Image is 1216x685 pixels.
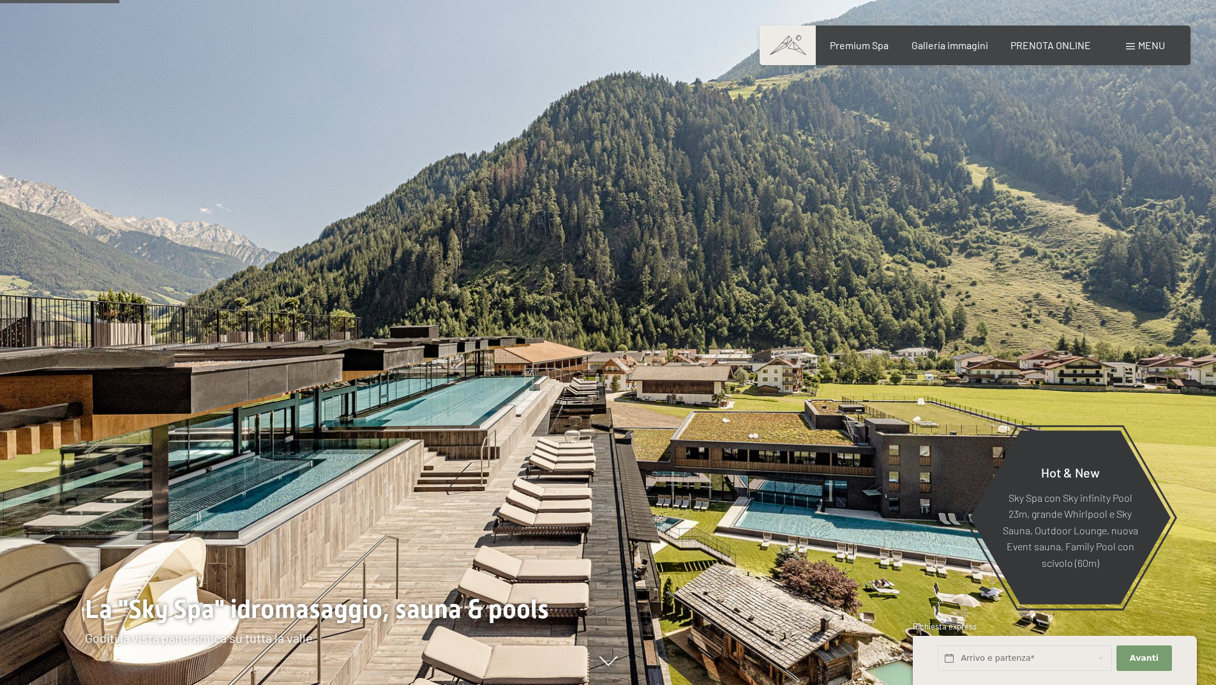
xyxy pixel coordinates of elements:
[1010,39,1091,51] a: PRENOTA ONLINE
[969,430,1171,605] a: Hot & New Sky Spa con Sky infinity Pool 23m, grande Whirlpool e Sky Sauna, Outdoor Lounge, nuova ...
[830,39,889,51] a: Premium Spa
[912,39,988,51] a: Galleria immagini
[1116,645,1171,672] button: Avanti
[1001,489,1139,571] p: Sky Spa con Sky infinity Pool 23m, grande Whirlpool e Sky Sauna, Outdoor Lounge, nuova Event saun...
[1130,652,1159,664] span: Avanti
[913,621,977,631] span: Richiesta express
[1041,464,1100,479] span: Hot & New
[1138,39,1165,51] span: Menu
